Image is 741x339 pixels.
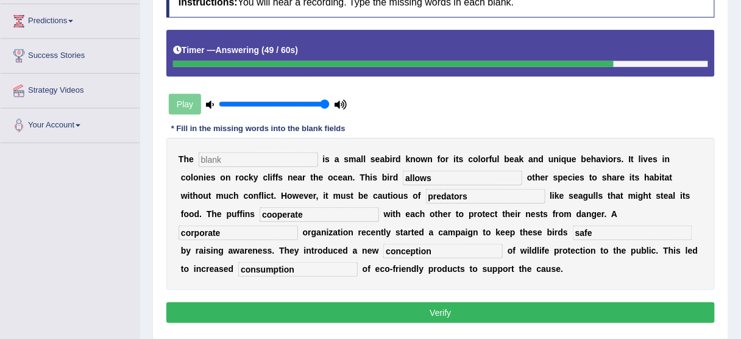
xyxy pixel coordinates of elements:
b: o [393,191,399,201]
b: o [193,173,199,182]
b: i [370,173,373,182]
b: c [568,173,573,182]
b: s [278,173,283,182]
b: w [384,209,391,219]
b: r [556,209,559,219]
b: s [635,173,640,182]
b: f [272,173,275,182]
b: o [430,209,435,219]
b: q [561,154,567,164]
b: t [683,191,686,201]
b: r [445,154,448,164]
b: s [325,154,330,164]
b: i [573,173,575,182]
b: . [274,191,276,201]
b: k [555,191,559,201]
b: e [299,191,304,201]
b: i [204,173,206,182]
b: l [594,191,596,201]
b: t [648,191,651,201]
b: t [541,209,544,219]
b: e [308,191,313,201]
b: t [456,209,459,219]
b: e [511,209,516,219]
b: b [505,154,510,164]
b: w [292,191,299,201]
b: h [607,173,612,182]
b: r [302,173,305,182]
b: m [333,191,341,201]
b: 49 / 60s [264,45,296,55]
b: o [473,154,478,164]
b: e [572,154,576,164]
b: Answering [216,45,260,55]
b: . [604,209,607,219]
b: o [189,209,194,219]
b: a [342,173,347,182]
b: ( [261,45,264,55]
b: o [481,154,486,164]
b: h [193,191,198,201]
b: i [270,173,272,182]
b: t [483,209,486,219]
b: . [353,173,355,182]
b: t [388,191,391,201]
b: c [244,173,249,182]
b: u [383,191,388,201]
a: Your Account [1,109,140,139]
b: e [375,154,380,164]
b: t [393,209,396,219]
b: n [411,154,416,164]
b: i [323,191,325,201]
a: Strategy Videos [1,74,140,104]
b: r [235,173,238,182]
b: r [545,173,548,182]
b: l [550,191,552,201]
b: . [622,154,624,164]
b: c [490,209,495,219]
b: g [311,227,317,237]
b: s [598,191,603,201]
b: e [559,191,564,201]
b: e [206,173,211,182]
b: o [287,191,292,201]
b: d [194,209,200,219]
b: e [217,209,222,219]
b: c [266,191,271,201]
b: t [503,209,506,219]
b: f [239,209,243,219]
b: a [665,173,670,182]
b: b [358,191,364,201]
b: l [363,154,366,164]
b: r [518,209,521,219]
b: g [638,191,643,201]
b: c [244,191,249,201]
b: e [563,173,568,182]
b: o [592,173,598,182]
b: l [361,154,364,164]
b: a [297,173,302,182]
input: blank [383,244,503,259]
b: p [558,173,564,182]
b: f [418,191,421,201]
b: t [325,191,328,201]
b: e [541,173,545,182]
b: n [665,154,670,164]
b: a [668,191,673,201]
b: u [548,154,554,164]
b: d [539,154,544,164]
b: l [673,191,676,201]
b: u [492,154,497,164]
b: e [664,191,668,201]
b: i [390,154,392,164]
b: i [552,191,555,201]
b: o [559,209,564,219]
b: e [620,173,625,182]
b: t [608,191,611,201]
b: s [686,191,690,201]
b: f [275,173,278,182]
b: a [356,154,361,164]
b: o [221,173,226,182]
b: t [589,173,592,182]
b: a [380,154,385,164]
